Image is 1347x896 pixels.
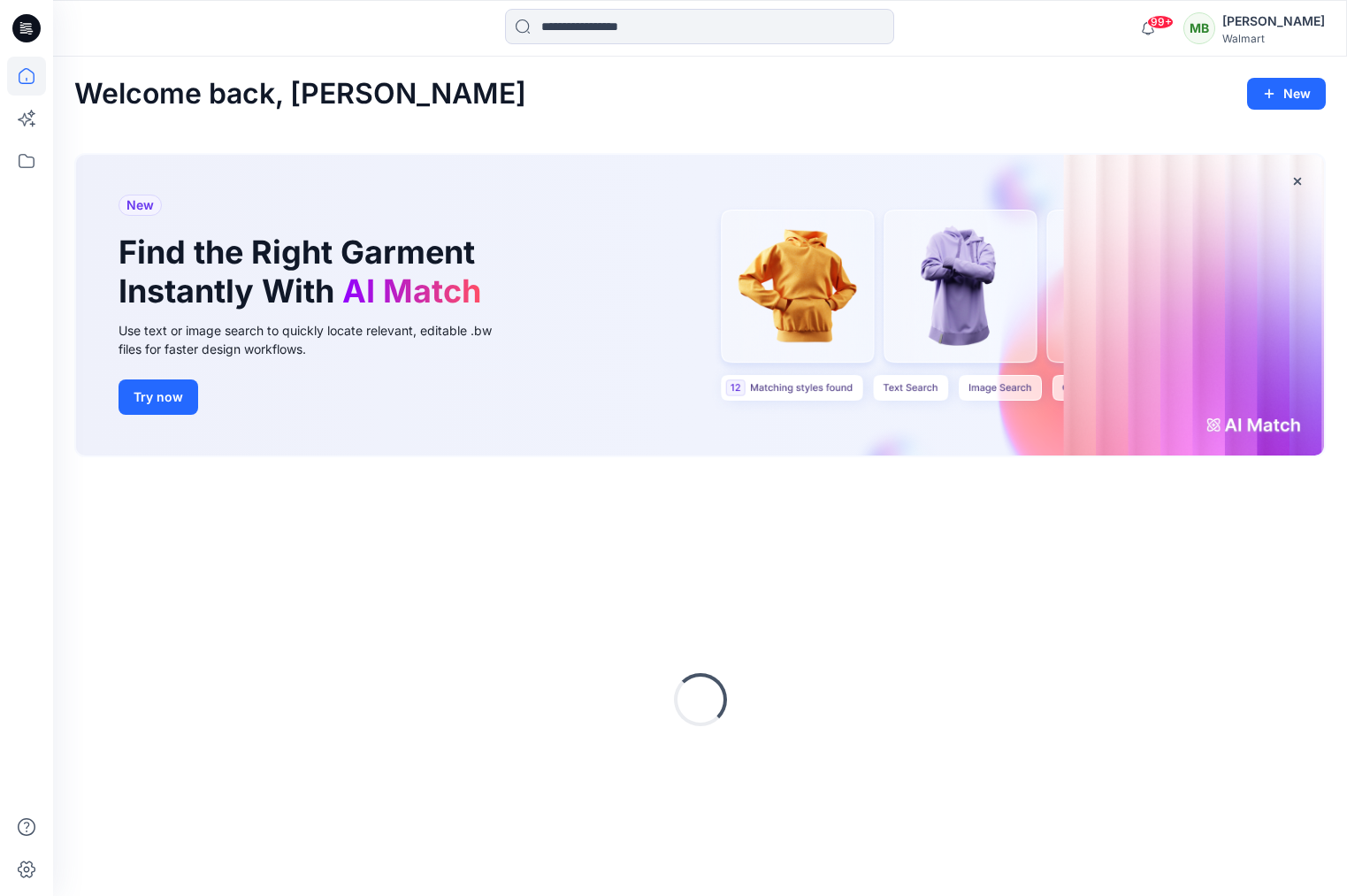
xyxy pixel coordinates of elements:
span: 99+ [1147,15,1174,29]
h2: Welcome back, [PERSON_NAME] [74,78,526,111]
div: Use text or image search to quickly locate relevant, editable .bw files for faster design workflows. [119,321,517,358]
span: New [126,195,154,216]
span: AI Match [342,272,481,310]
button: Try now [119,379,198,415]
div: MB [1183,12,1215,44]
div: [PERSON_NAME] [1222,11,1325,32]
button: New [1247,78,1326,110]
div: Walmart [1222,32,1325,45]
h1: Find the Right Garment Instantly With [119,234,490,310]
